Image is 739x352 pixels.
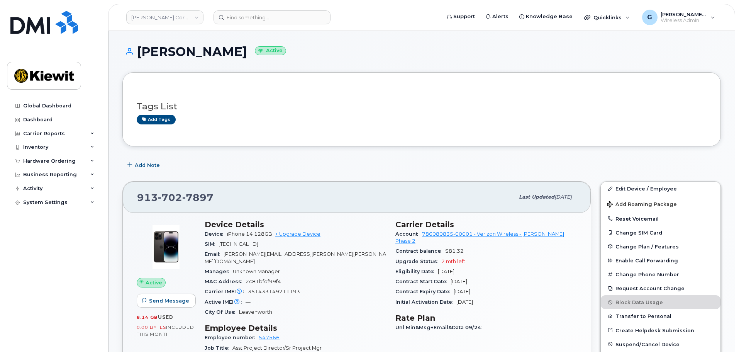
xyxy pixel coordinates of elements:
[205,335,259,340] span: Employee number
[135,162,160,169] span: Add Note
[615,341,680,347] span: Suspend/Cancel Device
[601,309,720,323] button: Transfer to Personal
[601,226,720,240] button: Change SIM Card
[607,201,677,209] span: Add Roaming Package
[143,224,189,270] img: image20231002-3703462-njx0qo.jpeg
[601,267,720,281] button: Change Phone Number
[456,299,473,305] span: [DATE]
[395,325,485,330] span: Unl Min&Msg+Email&Data 09/24
[146,279,162,286] span: Active
[205,345,232,351] span: Job Title
[395,248,445,254] span: Contract balance
[395,258,441,264] span: Upgrade Status
[395,269,438,274] span: Eligibility Date
[705,318,733,346] iframe: Messenger Launcher
[601,323,720,337] a: Create Helpdesk Submission
[438,269,454,274] span: [DATE]
[205,269,233,274] span: Manager
[137,325,166,330] span: 0.00 Bytes
[601,337,720,351] button: Suspend/Cancel Device
[395,299,456,305] span: Initial Activation Date
[246,279,281,284] span: 2c81bfdf99f4
[239,309,272,315] span: Leavenworth
[158,314,173,320] span: used
[205,251,386,264] span: [PERSON_NAME][EMAIL_ADDRESS][PERSON_NAME][PERSON_NAME][DOMAIN_NAME]
[255,46,286,55] small: Active
[395,231,422,237] span: Account
[205,309,239,315] span: City Of Use
[205,289,248,294] span: Carrier IMEI
[601,196,720,212] button: Add Roaming Package
[227,231,272,237] span: iPhone 14 128GB
[137,115,176,124] a: Add tags
[205,323,386,333] h3: Employee Details
[601,295,720,309] button: Block Data Usage
[205,231,227,237] span: Device
[441,258,465,264] span: 2 mth left
[451,279,467,284] span: [DATE]
[601,212,720,226] button: Reset Voicemail
[395,231,564,244] a: 786080835-00001 - Verizon Wireless - [PERSON_NAME] Phase 2
[158,192,182,203] span: 702
[259,335,280,340] a: 547566
[205,241,219,247] span: SIM
[137,294,196,308] button: Send Message
[137,102,707,111] h3: Tags List
[615,258,678,264] span: Enable Call Forwarding
[205,279,246,284] span: MAC Address
[205,220,386,229] h3: Device Details
[395,220,577,229] h3: Carrier Details
[601,182,720,196] a: Edit Device / Employee
[445,248,464,254] span: $81.32
[554,194,572,200] span: [DATE]
[122,158,166,172] button: Add Note
[601,281,720,295] button: Request Account Change
[219,241,258,247] span: [TECHNICAL_ID]
[137,192,214,203] span: 913
[395,289,454,294] span: Contract Expiry Date
[519,194,554,200] span: Last updated
[137,315,158,320] span: 8.14 GB
[233,269,280,274] span: Unknown Manager
[232,345,322,351] span: Asst Project Director/Sr Project Mgr
[248,289,300,294] span: 351433149211193
[454,289,470,294] span: [DATE]
[395,279,451,284] span: Contract Start Date
[122,45,721,58] h1: [PERSON_NAME]
[601,253,720,267] button: Enable Call Forwarding
[182,192,214,203] span: 7897
[246,299,251,305] span: —
[205,299,246,305] span: Active IMEI
[395,313,577,323] h3: Rate Plan
[275,231,320,237] a: + Upgrade Device
[601,240,720,253] button: Change Plan / Features
[615,243,679,249] span: Change Plan / Features
[205,251,224,257] span: Email
[137,324,194,337] span: included this month
[149,297,189,304] span: Send Message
